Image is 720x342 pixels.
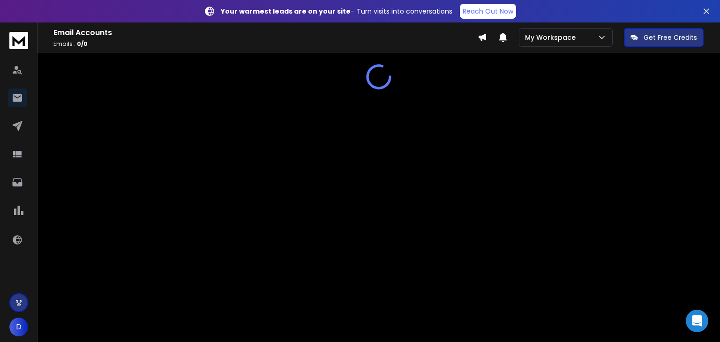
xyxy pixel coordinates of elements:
[9,318,28,336] button: D
[686,310,708,332] div: Open Intercom Messenger
[460,4,516,19] a: Reach Out Now
[9,32,28,49] img: logo
[463,7,513,16] p: Reach Out Now
[221,7,351,16] strong: Your warmest leads are on your site
[77,40,88,48] span: 0 / 0
[221,7,452,16] p: – Turn visits into conversations
[53,40,478,48] p: Emails :
[53,27,478,38] h1: Email Accounts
